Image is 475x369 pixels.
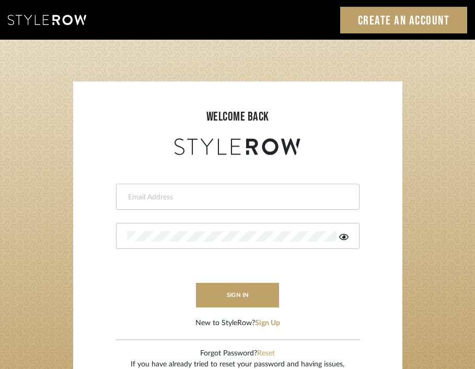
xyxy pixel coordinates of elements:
[127,192,346,203] input: Email Address
[131,348,344,359] div: Forgot Password?
[195,318,280,329] div: New to StyleRow?
[196,283,280,307] button: sign in
[255,318,280,329] button: Sign Up
[340,7,468,33] a: Create an Account
[84,108,392,126] div: welcome back
[257,348,275,359] button: Reset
